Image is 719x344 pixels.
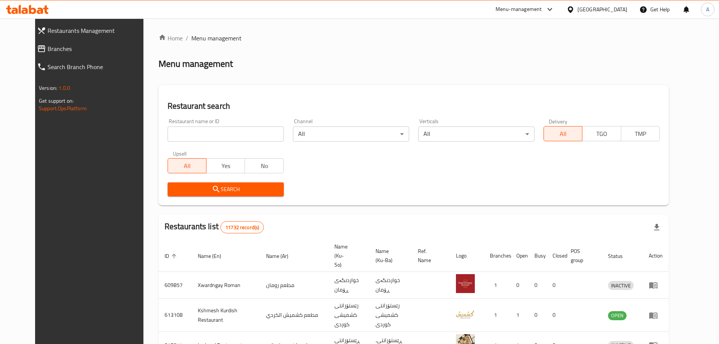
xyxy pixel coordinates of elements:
td: 0 [528,299,547,332]
span: POS group [571,247,593,265]
td: 0 [547,299,565,332]
td: خواردنگەی ڕۆمان [328,272,370,299]
span: Ref. Name [418,247,441,265]
h2: Menu management [159,58,233,70]
td: 1 [510,299,528,332]
td: مطعم كشميش الكردي [260,299,328,332]
th: Action [643,240,669,272]
th: Branches [484,240,510,272]
div: Total records count [220,221,264,233]
th: Logo [450,240,484,272]
button: All [543,126,582,141]
li: / [186,34,188,43]
button: Yes [206,158,245,173]
span: INACTIVE [608,281,634,290]
span: TMP [624,128,657,139]
span: 1.0.0 [59,83,70,93]
img: Kshmesh Kurdish Restaurant [456,304,475,323]
span: Name (Ku-So) [334,242,360,269]
th: Open [510,240,528,272]
input: Search for restaurant name or ID.. [168,126,284,142]
span: Name (Ku-Ba) [376,247,403,265]
button: No [245,158,283,173]
th: Busy [528,240,547,272]
span: Status [608,251,633,261]
div: Menu-management [496,5,542,14]
td: مطعم رومان [260,272,328,299]
span: ID [165,251,179,261]
a: Branches [31,40,155,58]
td: خواردنگەی ڕۆمان [370,272,412,299]
th: Closed [547,240,565,272]
a: Support.OpsPlatform [39,103,87,113]
td: 613108 [159,299,192,332]
span: No [248,160,280,171]
td: 0 [547,272,565,299]
td: Kshmesh Kurdish Restaurant [192,299,260,332]
button: TMP [621,126,660,141]
td: 0 [510,272,528,299]
td: 1 [484,299,510,332]
div: Menu [649,311,663,320]
div: Export file [648,218,666,236]
div: All [418,126,534,142]
span: Name (En) [198,251,231,261]
span: Get support on: [39,96,74,106]
label: Upsell [173,151,187,156]
span: All [171,160,203,171]
span: OPEN [608,311,627,320]
td: 1 [484,272,510,299]
label: Delivery [549,119,568,124]
a: Search Branch Phone [31,58,155,76]
h2: Restaurants list [165,221,264,233]
button: All [168,158,206,173]
span: Version: [39,83,57,93]
div: [GEOGRAPHIC_DATA] [577,5,627,14]
span: All [547,128,579,139]
button: Search [168,182,284,196]
nav: breadcrumb [159,34,669,43]
div: All [293,126,409,142]
span: Search [174,185,278,194]
span: Restaurants Management [48,26,149,35]
button: TGO [582,126,621,141]
h2: Restaurant search [168,100,660,112]
span: Yes [209,160,242,171]
span: A [706,5,709,14]
span: Name (Ar) [266,251,298,261]
a: Home [159,34,183,43]
span: Branches [48,44,149,53]
span: Search Branch Phone [48,62,149,71]
span: Menu management [191,34,242,43]
div: Menu [649,281,663,290]
td: 0 [528,272,547,299]
td: رێستۆرانتی کشمیشى كوردى [328,299,370,332]
span: TGO [585,128,618,139]
span: 11732 record(s) [221,224,263,231]
td: 609857 [159,272,192,299]
a: Restaurants Management [31,22,155,40]
td: Xwardngay Roman [192,272,260,299]
img: Xwardngay Roman [456,274,475,293]
td: رێستۆرانتی کشمیشى كوردى [370,299,412,332]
